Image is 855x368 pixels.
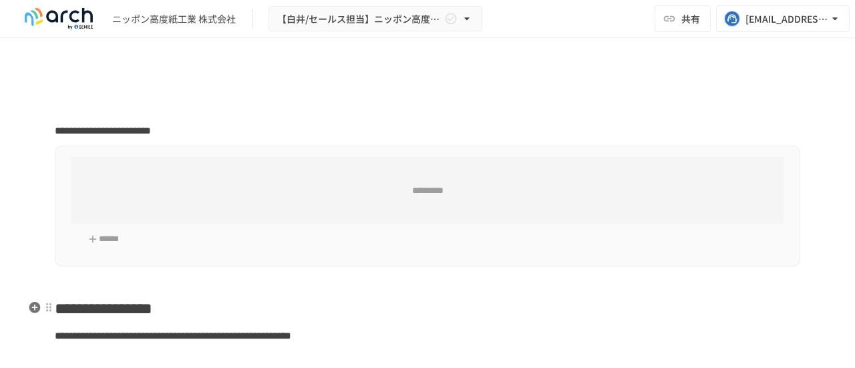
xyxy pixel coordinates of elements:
[277,11,442,27] span: 【白井/セールス担当】ニッポン高度紙工業株式会社様_初期設定サポート
[112,12,236,26] div: ニッポン高度紙工業 株式会社
[16,8,102,29] img: logo-default@2x-9cf2c760.svg
[269,6,482,32] button: 【白井/セールス担当】ニッポン高度紙工業株式会社様_初期設定サポート
[745,11,828,27] div: [EMAIL_ADDRESS][DOMAIN_NAME]
[681,11,700,26] span: 共有
[655,5,711,32] button: 共有
[716,5,850,32] button: [EMAIL_ADDRESS][DOMAIN_NAME]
